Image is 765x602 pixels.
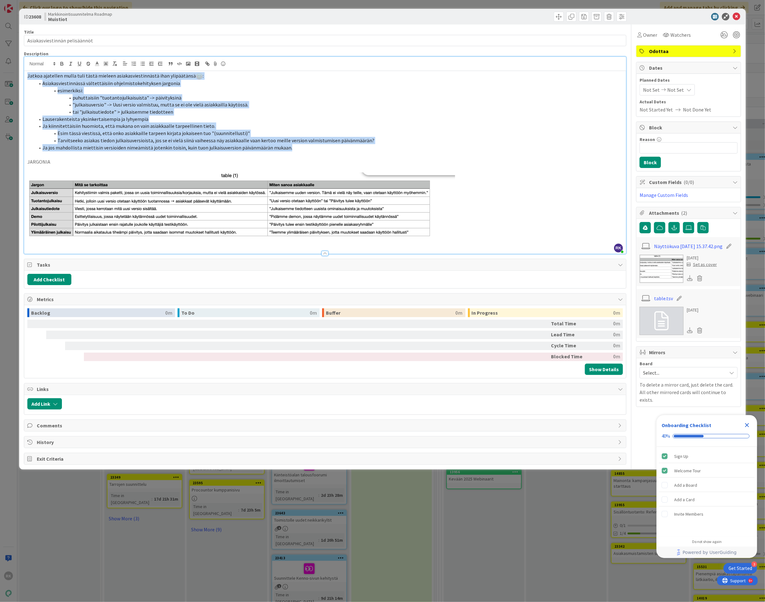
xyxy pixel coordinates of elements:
span: Select... [643,368,724,377]
span: Esim tässä viestissä, että onko asiakkaille tarpeen kirjata jokaiseen tuo "(suunnitellusti)" [58,130,250,136]
div: Welcome Tour [674,467,701,475]
button: Show Details [585,364,623,375]
div: Do not show again [692,539,722,544]
span: Not Set [643,86,660,94]
span: Asiakasviestinnässä vältettäisiin ohjelmistokehityksen jargonia [42,80,180,86]
button: Add Checklist [27,274,71,285]
a: Manage Custom Fields [640,192,688,198]
div: 0m [588,342,620,350]
div: 0m [613,308,620,317]
div: 0m [310,308,317,317]
a: Powered by UserGuiding [660,547,754,558]
div: Download [687,326,694,334]
span: Tarvitseeko asiakas tiedon julkaisuversioista, jos se ei vielä siinä vaiheessa näy asiakkaalle va... [58,137,374,144]
div: 9+ [32,3,35,8]
span: Metrics [37,296,615,303]
b: Muistiot [48,17,112,22]
div: Blocked Time [551,353,586,361]
div: Sign Up is complete. [659,449,755,463]
div: To Do [181,308,310,317]
div: 0m [165,308,172,317]
span: Actual Dates [640,99,738,105]
span: Not Started Yet [640,106,673,113]
img: nayttokuva-2025-09-25-kello-15-37-42.png [27,172,455,247]
span: Powered by UserGuiding [683,549,737,556]
div: 40% [662,433,670,439]
div: Set as cover [687,261,717,268]
span: Jatkoa ajatellen mulla tuli tästä mieleen asiakasviestinnästä ihan ylipäätänsä : [27,73,204,79]
div: [DATE] [687,307,705,313]
div: Welcome Tour is complete. [659,464,755,478]
div: Invite Members [674,510,703,518]
div: Onboarding Checklist [662,421,711,429]
div: Add a Board is incomplete. [659,478,755,492]
p: To delete a mirror card, just delete the card. All other mirrored cards will continue to exists. [640,381,738,404]
p: JARGONIA [27,158,623,165]
span: tai "julkaisutiedote" > julkaisemme tiedotteen [73,109,173,115]
button: Block [640,157,661,168]
span: Watchers [670,31,691,39]
b: 23608 [29,14,41,20]
div: Open Get Started checklist, remaining modules: 3 [724,563,757,574]
div: Checklist Container [657,415,757,558]
span: Tasks [37,261,615,268]
div: 0m [456,308,463,317]
span: Attachments [649,209,729,217]
span: ID [24,13,41,20]
div: 0m [588,331,620,339]
a: table.tsv [654,295,673,302]
span: Not Done Yet [683,106,711,113]
div: Buffer [326,308,456,317]
span: Board [640,361,652,366]
div: Download [687,274,694,282]
div: 3 [751,561,757,567]
span: Support [13,1,29,8]
div: Invite Members is incomplete. [659,507,755,521]
span: Ja jos mahdollista miettisin versioiden nimeämistä jotenkin toisin, kuin tuon julkaisuversion päi... [42,144,292,151]
span: Ja kiinnitettäisiin huomiota, että mukana on vain asiakkaalle tarpeellinen tieto. [42,123,215,129]
span: Lauserakenteista yksinkertaisempia ja lyhyempiä [42,116,148,122]
div: Add a Board [674,481,697,489]
span: Planned Dates [640,77,738,84]
div: Add a Card [674,496,695,503]
div: Checklist progress: 40% [662,433,752,439]
div: Backlog [31,308,166,317]
span: Dates [649,64,729,72]
span: Owner [643,31,657,39]
span: Comments [37,422,615,429]
div: Total Time [551,320,586,328]
div: Close Checklist [742,420,752,430]
span: Odottaa [649,47,729,55]
button: Add Link [27,398,62,409]
span: ( 0/0 ) [684,179,694,185]
a: Näyttökuva [DATE] 15.37.42.png [654,242,723,250]
span: Links [37,385,615,393]
label: Reason [640,137,655,142]
div: Get Started [729,565,752,572]
span: History [37,438,615,446]
div: 0m [588,320,620,328]
span: puhuttaisiin "tuotantojulkaisuista" -> päivityksinä [73,95,181,101]
div: Lead Time [551,331,586,339]
span: Markkinointisuunnitelma Roadmap [48,12,112,17]
span: esimerkiksi: [58,87,83,94]
span: Description [24,51,48,57]
div: Checklist items [657,447,757,535]
span: Mirrors [649,349,729,356]
div: In Progress [472,308,614,317]
div: 0m [588,353,620,361]
div: [DATE] [687,255,717,261]
label: Title [24,29,34,35]
input: type card name here... [24,35,626,46]
span: ( 2 ) [681,210,687,216]
div: Footer [657,547,757,558]
span: Not Set [667,86,684,94]
div: Sign Up [674,453,688,460]
span: "julkaisuversio" -> Uusi versio valmistuu, mutta se ei ole vielä asiakkailla käytössä. [73,101,248,108]
img: :blush: [196,73,203,80]
div: Cycle Time [551,342,586,350]
span: Custom Fields [649,178,729,186]
span: Block [649,124,729,131]
div: Add a Card is incomplete. [659,493,755,507]
span: RK [614,244,623,252]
